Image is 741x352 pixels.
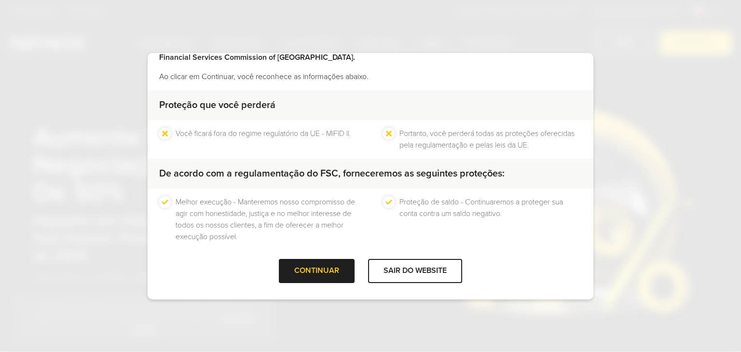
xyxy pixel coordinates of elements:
[176,196,358,243] li: Melhor execução - Manteremos nosso compromisso de agir com honestidade, justiça e no melhor inter...
[368,259,462,283] div: SAIR DO WEBSITE
[399,196,582,243] li: Proteção de saldo - Continuaremos a proteger sua conta contra um saldo negativo.
[399,128,582,151] li: Portanto, você perderá todas as proteções oferecidas pela regulamentação e pelas leis da UE.
[279,259,355,283] div: CONTINUAR
[159,168,505,179] strong: De acordo com a regulamentação do FSC, forneceremos as seguintes proteções:
[159,99,275,111] strong: Proteção que você perderá
[176,128,351,151] li: Você ficará fora do regime regulatório da UE - MiFID II.
[159,71,582,82] p: Ao clicar em Continuar, você reconhece as informações abaixo.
